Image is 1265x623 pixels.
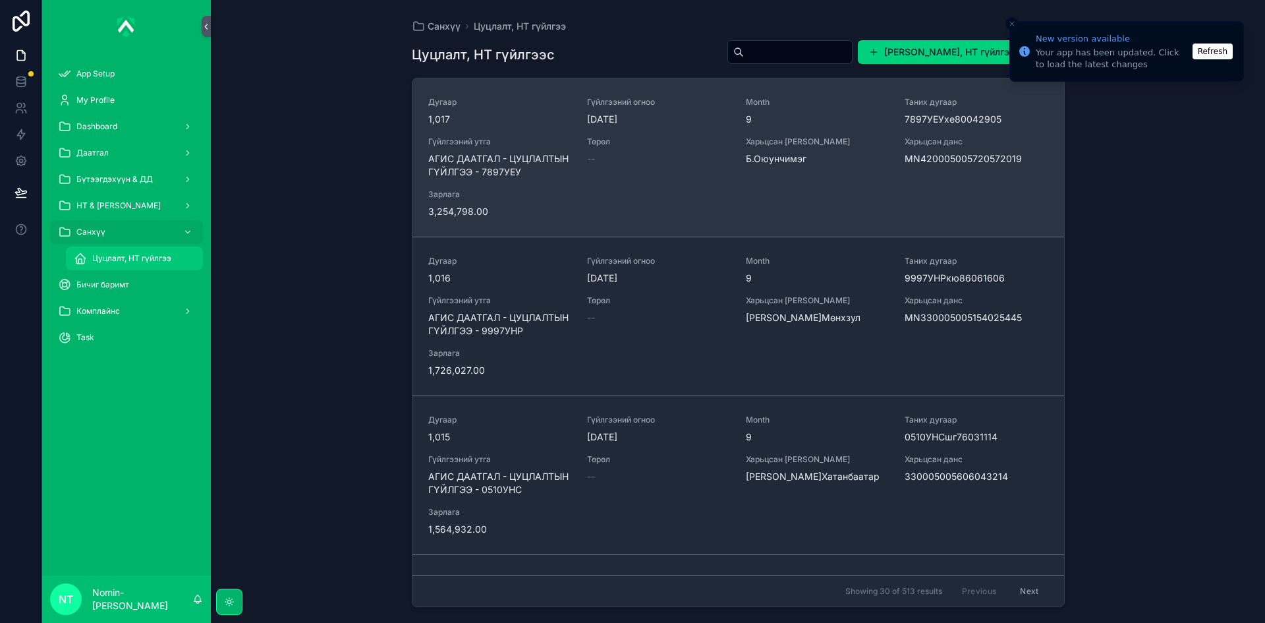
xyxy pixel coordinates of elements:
span: Комплайнс [76,306,120,316]
span: [DATE] [587,113,730,126]
span: 9 [746,113,889,126]
span: Харьцсан данс [905,454,1048,465]
span: Төрөл [587,454,730,465]
span: Даатгал [76,148,109,158]
button: Close toast [1005,17,1019,30]
span: -- [587,152,595,165]
span: Санхүү [428,20,461,33]
a: App Setup [50,62,203,86]
span: АГИС ДААТГАЛ - ЦУЦЛАЛТЫН ГҮЙЛГЭЭ - 0510УНС [428,470,571,496]
span: Таних дугаар [905,574,1048,584]
span: 1,726,027.00 [428,364,571,377]
span: NT [59,591,73,607]
span: 7897УЕУхе80042905 [905,113,1048,126]
span: Month [746,415,889,425]
span: Зарлага [428,507,571,518]
span: АГИС ДААТГАЛ - ЦУЦЛАЛТЫН ГҮЙЛГЭЭ - 9997УНР [428,311,571,338]
img: App logo [117,16,136,37]
button: Next [1011,581,1048,601]
span: Зарлага [428,348,571,359]
span: Харьцсан [PERSON_NAME] [746,295,889,306]
span: 1,564,932.00 [428,523,571,536]
span: Бичиг баримт [76,280,129,290]
span: НТ & [PERSON_NAME] [76,200,161,211]
span: Гүйлгээний утга [428,454,571,465]
span: Бүтээгдэхүүн & ДД [76,174,153,185]
span: [PERSON_NAME]Мөнхзул [746,311,889,324]
a: Цуцлалт, НТ гүйлгээ [66,247,203,270]
span: 9 [746,272,889,285]
a: Санхүү [412,20,461,33]
div: New version available [1036,32,1189,45]
span: 1,016 [428,272,571,285]
span: 0510УНСшг76031114 [905,430,1048,444]
span: [DATE] [587,430,730,444]
span: 9 [746,430,889,444]
span: Showing 30 of 513 results [845,586,942,597]
span: Month [746,256,889,266]
span: Дугаар [428,256,571,266]
span: Task [76,332,94,343]
a: Комплайнс [50,299,203,323]
div: Your app has been updated. Click to load the latest changes [1036,47,1189,71]
span: Б.Оюунчимэг [746,152,889,165]
span: Гүйлгээний огноо [587,415,730,425]
span: Гүйлгээний утга [428,136,571,147]
span: 9997УНРкю86061606 [905,272,1048,285]
span: -- [587,470,595,483]
span: Төрөл [587,136,730,147]
a: Дугаар1,015Гүйлгээний огноо[DATE]Month9Таних дугаар0510УНСшг76031114Гүйлгээний утгаАГИС ДААТГАЛ -... [412,396,1064,554]
span: [PERSON_NAME]Хатанбаатар [746,470,889,483]
span: Гүйлгээний утга [428,295,571,306]
span: Харьцсан [PERSON_NAME] [746,136,889,147]
a: Task [50,326,203,349]
span: My Profile [76,95,115,105]
span: Гүйлгээний огноо [587,574,730,584]
span: Dashboard [76,121,117,132]
span: MN420005005720572019 [905,152,1048,165]
a: Бичиг баримт [50,273,203,297]
a: Дугаар1,017Гүйлгээний огноо[DATE]Month9Таних дугаар7897УЕУхе80042905Гүйлгээний утгаАГИС ДААТГАЛ -... [412,78,1064,237]
a: Санхүү [50,220,203,244]
span: Зарлага [428,189,571,200]
button: [PERSON_NAME], НТ гүйлгээ оруулах [858,40,1065,64]
span: 1,015 [428,430,571,444]
span: Дугаар [428,415,571,425]
span: Харьцсан [PERSON_NAME] [746,454,889,465]
button: Refresh [1193,44,1233,59]
a: Бүтээгдэхүүн & ДД [50,167,203,191]
span: 1,017 [428,113,571,126]
span: -- [587,311,595,324]
span: Төрөл [587,295,730,306]
span: 330005005606043214 [905,470,1048,483]
span: App Setup [76,69,115,79]
span: Харьцсан данс [905,136,1048,147]
a: Цуцлалт, НТ гүйлгээ [474,20,566,33]
span: Таних дугаар [905,256,1048,266]
span: Цуцлалт, НТ гүйлгээ [92,253,171,264]
span: Дугаар [428,97,571,107]
span: Гүйлгээний огноо [587,97,730,107]
span: Дугаар [428,574,571,584]
a: НТ & [PERSON_NAME] [50,194,203,218]
span: Гүйлгээний огноо [587,256,730,266]
span: АГИС ДААТГАЛ - ЦУЦЛАЛТЫН ГҮЙЛГЭЭ - 7897УЕУ [428,152,571,179]
span: Таних дугаар [905,415,1048,425]
a: Dashboard [50,115,203,138]
span: Month [746,574,889,584]
p: Nomin-[PERSON_NAME] [92,586,192,612]
span: MN330005005154025445 [905,311,1048,324]
span: [DATE] [587,272,730,285]
a: Даатгал [50,141,203,165]
h1: Цуцлалт, НТ гүйлгээс [412,45,555,64]
span: Month [746,97,889,107]
span: 3,254,798.00 [428,205,571,218]
div: scrollable content [42,53,211,367]
span: Харьцсан данс [905,295,1048,306]
a: My Profile [50,88,203,112]
span: Таних дугаар [905,97,1048,107]
span: Санхүү [76,227,105,237]
a: Дугаар1,016Гүйлгээний огноо[DATE]Month9Таних дугаар9997УНРкю86061606Гүйлгээний утгаАГИС ДААТГАЛ -... [412,237,1064,396]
